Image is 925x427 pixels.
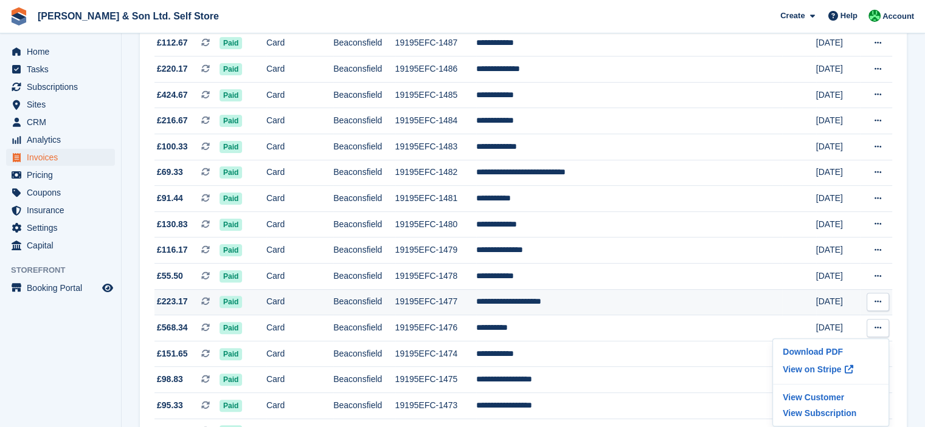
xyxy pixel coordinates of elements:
[395,82,476,108] td: 19195EFC-1485
[220,89,242,101] span: Paid
[6,149,115,166] a: menu
[778,360,884,379] a: View on Stripe
[266,186,333,212] td: Card
[157,244,188,256] span: £116.17
[333,264,395,290] td: Beaconsfield
[27,219,100,236] span: Settings
[33,6,224,26] a: [PERSON_NAME] & Son Ltd. Self Store
[395,264,476,290] td: 19195EFC-1478
[395,134,476,160] td: 19195EFC-1483
[778,344,884,360] a: Download PDF
[27,114,100,131] span: CRM
[266,211,333,237] td: Card
[266,341,333,367] td: Card
[220,141,242,153] span: Paid
[220,115,242,127] span: Paid
[266,134,333,160] td: Card
[157,218,188,231] span: £130.83
[778,389,884,405] a: View Customer
[333,160,395,186] td: Beaconsfield
[27,166,100,183] span: Pricing
[27,149,100,166] span: Invoices
[157,140,188,153] span: £100.33
[868,10,881,22] img: Kelly Lowe
[6,237,115,254] a: menu
[157,89,188,101] span: £424.67
[333,289,395,315] td: Beaconsfield
[333,82,395,108] td: Beaconsfield
[395,367,476,393] td: 19195EFC-1475
[333,56,395,83] td: Beaconsfield
[157,166,183,179] span: £69.33
[395,211,476,237] td: 19195EFC-1480
[333,367,395,393] td: Beaconsfield
[6,43,115,60] a: menu
[157,192,183,205] span: £91.44
[6,61,115,78] a: menu
[220,322,242,334] span: Paid
[333,30,395,56] td: Beaconsfield
[395,289,476,315] td: 19195EFC-1477
[266,264,333,290] td: Card
[157,114,188,127] span: £216.67
[100,281,115,295] a: Preview store
[27,96,100,113] span: Sites
[6,279,115,296] a: menu
[220,219,242,231] span: Paid
[220,166,242,179] span: Paid
[395,237,476,264] td: 19195EFC-1479
[27,61,100,78] span: Tasks
[6,96,115,113] a: menu
[816,237,860,264] td: [DATE]
[816,30,860,56] td: [DATE]
[220,374,242,386] span: Paid
[157,373,183,386] span: £98.83
[220,296,242,308] span: Paid
[816,186,860,212] td: [DATE]
[333,134,395,160] td: Beaconsfield
[816,160,860,186] td: [DATE]
[395,30,476,56] td: 19195EFC-1487
[220,400,242,412] span: Paid
[266,108,333,134] td: Card
[816,315,860,341] td: [DATE]
[882,10,914,22] span: Account
[395,160,476,186] td: 19195EFC-1482
[816,56,860,83] td: [DATE]
[778,405,884,421] a: View Subscription
[395,108,476,134] td: 19195EFC-1484
[266,392,333,418] td: Card
[220,244,242,256] span: Paid
[333,108,395,134] td: Beaconsfield
[395,392,476,418] td: 19195EFC-1473
[157,295,188,308] span: £223.17
[333,315,395,341] td: Beaconsfield
[11,264,121,276] span: Storefront
[266,160,333,186] td: Card
[266,315,333,341] td: Card
[157,270,183,282] span: £55.50
[816,211,860,237] td: [DATE]
[266,82,333,108] td: Card
[395,186,476,212] td: 19195EFC-1481
[27,78,100,95] span: Subscriptions
[157,321,188,334] span: £568.34
[333,392,395,418] td: Beaconsfield
[266,237,333,264] td: Card
[157,347,188,360] span: £151.65
[840,10,857,22] span: Help
[333,237,395,264] td: Beaconsfield
[395,56,476,83] td: 19195EFC-1486
[333,211,395,237] td: Beaconsfield
[27,131,100,148] span: Analytics
[816,134,860,160] td: [DATE]
[27,279,100,296] span: Booking Portal
[816,289,860,315] td: [DATE]
[266,367,333,393] td: Card
[6,131,115,148] a: menu
[27,237,100,254] span: Capital
[780,10,805,22] span: Create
